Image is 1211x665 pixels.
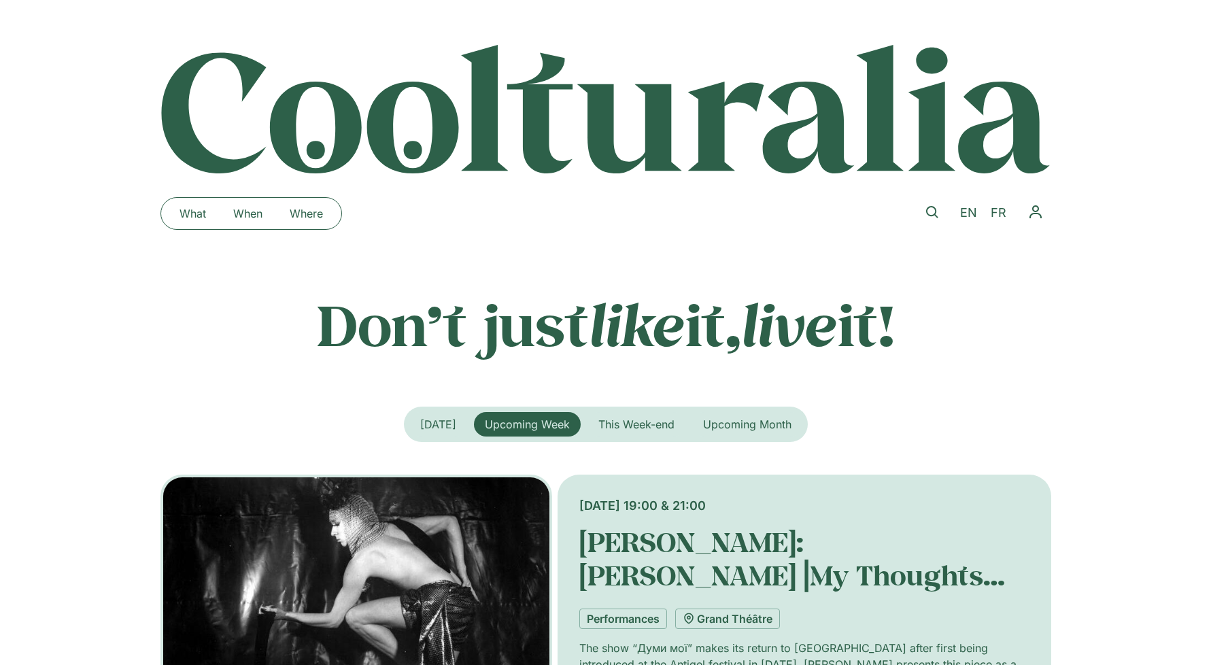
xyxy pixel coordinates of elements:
span: Upcoming Week [485,417,570,431]
a: What [166,203,220,224]
button: Menu Toggle [1020,197,1051,228]
span: EN [960,205,977,220]
a: FR [984,203,1013,223]
a: Grand Théâtre [675,609,780,629]
a: EN [953,203,984,223]
nav: Menu [1020,197,1051,228]
span: FR [991,205,1006,220]
p: Don’t just it, it! [160,290,1051,358]
div: [DATE] 19:00 & 21:00 [579,496,1029,515]
a: Performances [579,609,667,629]
span: [DATE] [420,417,456,431]
em: live [741,286,838,362]
a: Where [276,203,337,224]
span: Upcoming Month [703,417,791,431]
em: like [589,286,685,362]
span: This Week-end [598,417,675,431]
nav: Menu [166,203,337,224]
a: [PERSON_NAME]: [PERSON_NAME]⎥My Thoughts [PERSON_NAME] [579,524,1005,626]
a: When [220,203,276,224]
